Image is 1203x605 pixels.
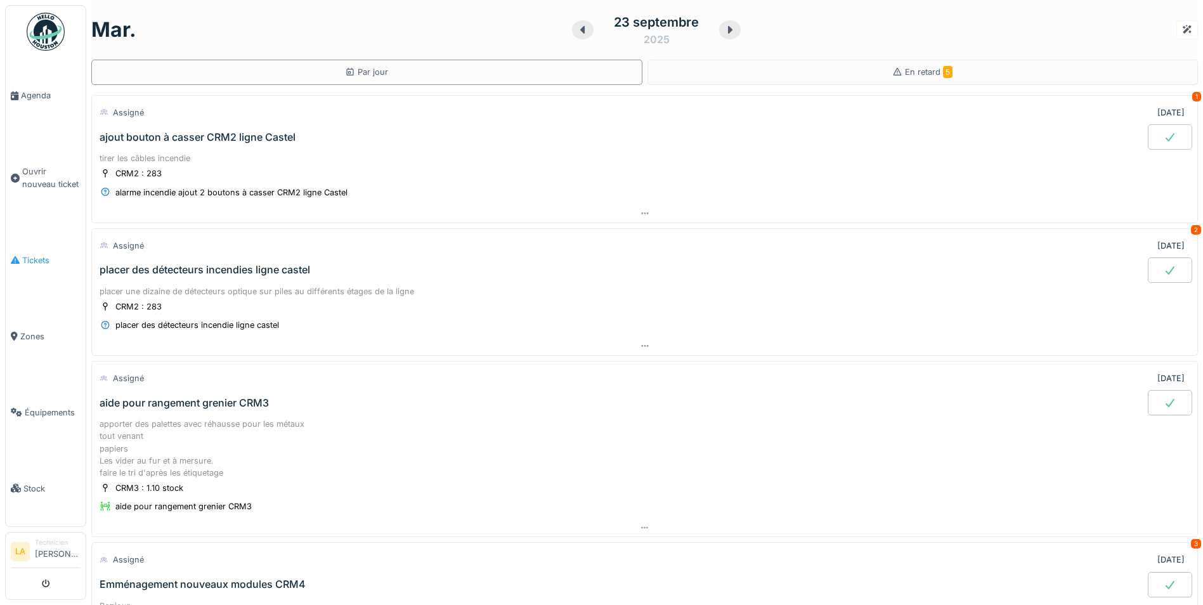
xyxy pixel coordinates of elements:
div: Assigné [113,240,144,252]
img: Badge_color-CXgf-gQk.svg [27,13,65,51]
a: Équipements [6,374,86,450]
a: LA Technicien[PERSON_NAME] [11,538,81,568]
div: 2025 [644,32,670,47]
div: CRM3 : 1.10 stock [115,482,183,494]
div: ajout bouton à casser CRM2 ligne Castel [100,131,296,143]
div: 1 [1192,92,1201,101]
div: CRM2 : 283 [115,301,162,313]
div: aide pour rangement grenier CRM3 [100,397,269,409]
span: 5 [943,66,953,78]
div: Assigné [113,372,144,384]
div: Emménagement nouveaux modules CRM4 [100,578,306,590]
span: Stock [23,483,81,495]
li: LA [11,542,30,561]
div: CRM2 : 283 [115,167,162,179]
li: [PERSON_NAME] [35,538,81,565]
div: placer une dizaine de détecteurs optique sur piles au différents étages de la ligne [100,285,1190,297]
div: Assigné [113,554,144,566]
span: Agenda [21,89,81,101]
a: Stock [6,450,86,526]
div: alarme incendie ajout 2 boutons à casser CRM2 ligne Castel [115,186,348,198]
a: Agenda [6,58,86,134]
span: Zones [20,330,81,342]
span: Tickets [22,254,81,266]
div: placer des détecteurs incendies ligne castel [100,264,310,276]
span: Ouvrir nouveau ticket [22,166,81,190]
a: Ouvrir nouveau ticket [6,134,86,222]
div: 2 [1191,225,1201,235]
span: Équipements [25,407,81,419]
div: 23 septembre [614,13,699,32]
div: [DATE] [1157,240,1185,252]
div: placer des détecteurs incendie ligne castel [115,319,279,331]
h1: mar. [91,18,136,42]
span: En retard [905,67,953,77]
div: [DATE] [1157,554,1185,566]
a: Zones [6,298,86,374]
a: Tickets [6,222,86,298]
div: Par jour [345,66,388,78]
div: [DATE] [1157,107,1185,119]
div: Technicien [35,538,81,547]
div: apporter des palettes avec réhausse pour les métaux tout venant papiers Les vider au fur et à mer... [100,418,1190,479]
div: [DATE] [1157,372,1185,384]
div: aide pour rangement grenier CRM3 [115,500,252,512]
div: 3 [1191,539,1201,549]
div: tirer les câbles incendie [100,152,1190,164]
div: Assigné [113,107,144,119]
